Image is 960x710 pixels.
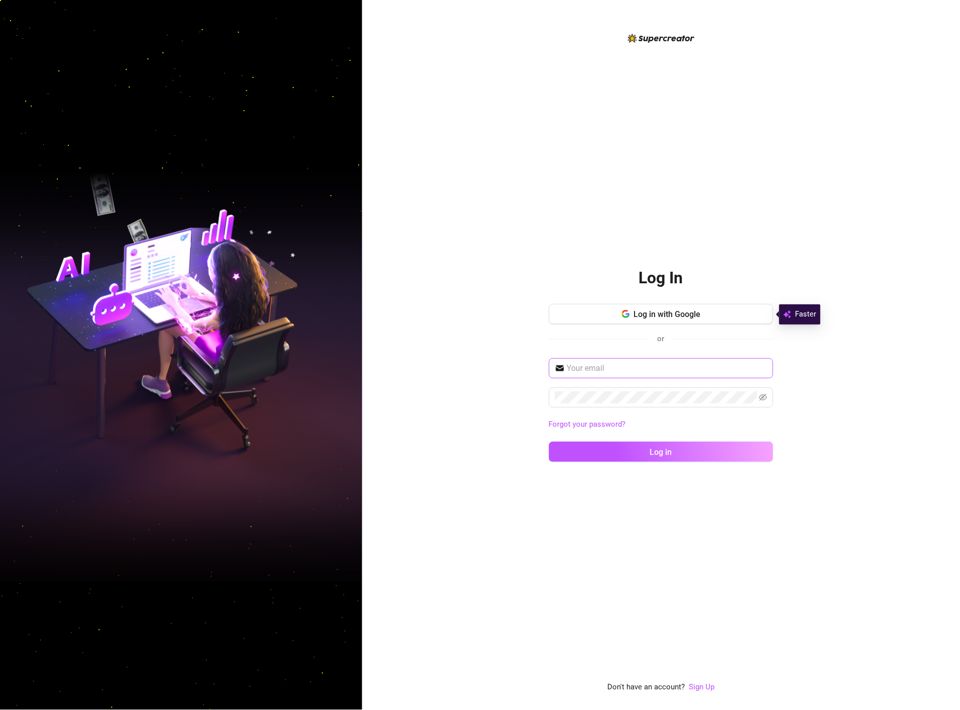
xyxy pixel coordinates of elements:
a: Forgot your password? [549,420,626,429]
h2: Log In [639,268,683,288]
span: Log in with Google [634,309,701,319]
span: Faster [795,308,817,321]
button: Log in with Google [549,304,773,324]
span: Don't have an account? [608,682,685,694]
span: Log in [650,447,672,457]
span: eye-invisible [759,393,767,402]
button: Log in [549,442,773,462]
a: Forgot your password? [549,419,773,431]
span: or [658,334,665,343]
a: Sign Up [689,683,715,692]
input: Your email [567,362,767,374]
img: svg%3e [783,308,791,321]
a: Sign Up [689,682,715,694]
img: logo-BBDzfeDw.svg [628,34,695,43]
